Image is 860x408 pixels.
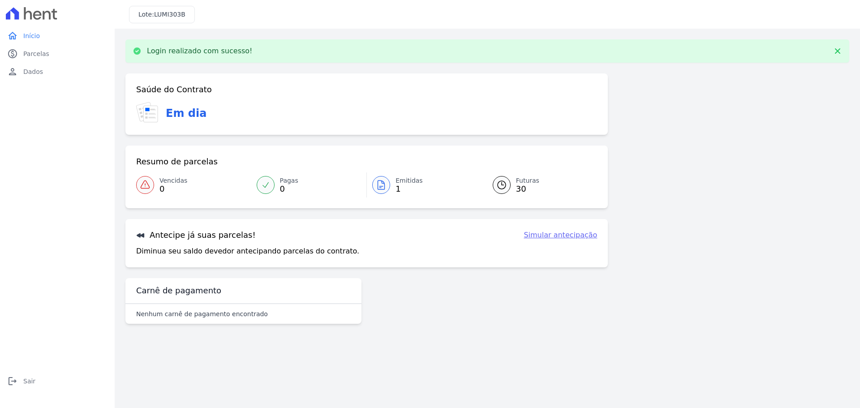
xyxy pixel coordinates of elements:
[159,176,187,185] span: Vencidas
[396,185,423,193] span: 1
[136,84,212,95] h3: Saúde do Contrato
[396,176,423,185] span: Emitidas
[138,10,185,19] h3: Lote:
[4,372,111,390] a: logoutSair
[136,156,218,167] h3: Resumo de parcelas
[516,176,539,185] span: Futuras
[7,30,18,41] i: home
[136,172,251,198] a: Vencidas 0
[136,246,359,257] p: Diminua seu saldo devedor antecipando parcelas do contrato.
[136,230,256,241] h3: Antecipe já suas parcelas!
[136,309,268,318] p: Nenhum carnê de pagamento encontrado
[7,48,18,59] i: paid
[23,377,35,386] span: Sair
[280,176,298,185] span: Pagas
[524,230,597,241] a: Simular antecipação
[251,172,367,198] a: Pagas 0
[280,185,298,193] span: 0
[7,376,18,387] i: logout
[23,49,49,58] span: Parcelas
[154,11,185,18] span: LUMI303B
[136,285,221,296] h3: Carnê de pagamento
[4,27,111,45] a: homeInício
[516,185,539,193] span: 30
[23,67,43,76] span: Dados
[7,66,18,77] i: person
[147,47,253,56] p: Login realizado com sucesso!
[159,185,187,193] span: 0
[4,45,111,63] a: paidParcelas
[4,63,111,81] a: personDados
[482,172,598,198] a: Futuras 30
[166,105,206,121] h3: Em dia
[23,31,40,40] span: Início
[367,172,482,198] a: Emitidas 1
